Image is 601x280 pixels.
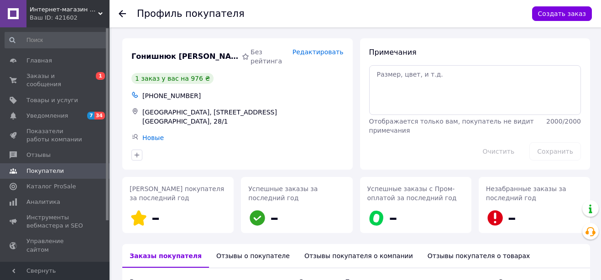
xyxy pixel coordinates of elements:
span: Показатели работы компании [26,127,84,144]
span: Инструменты вебмастера и SEO [26,213,84,230]
span: Заказы и сообщения [26,72,84,88]
span: 34 [94,112,105,119]
span: – [508,208,516,227]
span: Незабранные заказы за последний год [486,185,566,202]
div: Отзывы покупателя о компании [297,244,420,268]
div: [GEOGRAPHIC_DATA], [STREET_ADDRESS] [GEOGRAPHIC_DATA], 28/1 [141,106,345,128]
span: Уведомления [26,112,68,120]
span: Покупатели [26,167,64,175]
span: 1 [96,72,105,80]
a: Новые [142,134,164,141]
span: Отзывы [26,151,51,159]
span: Товары и услуги [26,96,78,104]
span: – [270,208,278,227]
span: – [152,208,160,227]
span: Успешные заказы с Пром-оплатой за последний год [367,185,457,202]
span: 2000 / 2000 [546,118,581,125]
div: [PHONE_NUMBER] [141,89,345,102]
div: Отзывы покупателя о товарах [420,244,538,268]
div: Отзывы о покупателе [209,244,297,268]
span: Аналитика [26,198,60,206]
span: 7 [87,112,94,119]
span: Интернет-магазин Co-Di [30,5,98,14]
span: Редактировать [293,48,344,56]
span: Примечания [369,48,417,57]
button: Создать заказ [532,6,592,21]
span: Кошелек компании [26,261,84,278]
span: [PERSON_NAME] покупателя за последний год [130,185,224,202]
h1: Профиль покупателя [137,8,245,19]
span: Каталог ProSale [26,182,76,191]
div: Ваш ID: 421602 [30,14,110,22]
span: – [389,208,397,227]
input: Поиск [5,32,108,48]
span: Управление сайтом [26,237,84,254]
div: 1 заказ у вас на 976 ₴ [131,73,214,84]
span: Отображается только вам, покупатель не видит примечания [369,118,534,134]
span: Главная [26,57,52,65]
div: Вернуться назад [119,9,126,18]
span: Гонишнюк [PERSON_NAME] [131,52,238,62]
span: Успешные заказы за последний год [248,185,318,202]
span: Без рейтинга [251,48,282,65]
div: Заказы покупателя [122,244,209,268]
